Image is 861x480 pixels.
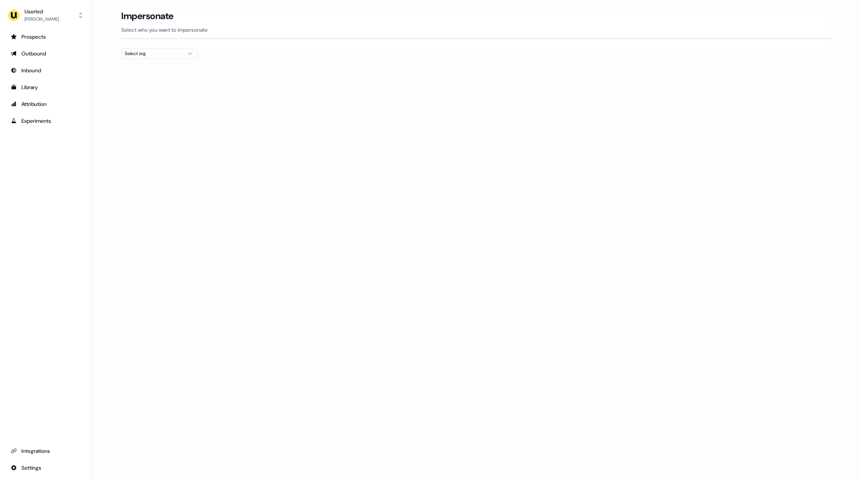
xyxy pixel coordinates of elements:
a: Go to prospects [6,31,85,43]
div: Experiments [11,117,81,125]
div: Attribution [11,100,81,108]
div: Outbound [11,50,81,57]
a: Go to templates [6,81,85,93]
a: Go to outbound experience [6,47,85,60]
div: Select org [125,50,182,57]
div: Inbound [11,67,81,74]
div: Userled [24,8,59,15]
div: Integrations [11,447,81,455]
button: Select org [121,48,198,59]
a: Go to Inbound [6,64,85,76]
div: Library [11,83,81,91]
a: Go to integrations [6,462,85,474]
h3: Impersonate [121,10,174,22]
a: Go to integrations [6,445,85,457]
div: Settings [11,464,81,472]
a: Go to attribution [6,98,85,110]
a: Go to experiments [6,115,85,127]
div: Prospects [11,33,81,41]
div: [PERSON_NAME] [24,15,59,23]
button: Userled[PERSON_NAME] [6,6,85,24]
p: Select who you want to impersonate [121,26,832,34]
